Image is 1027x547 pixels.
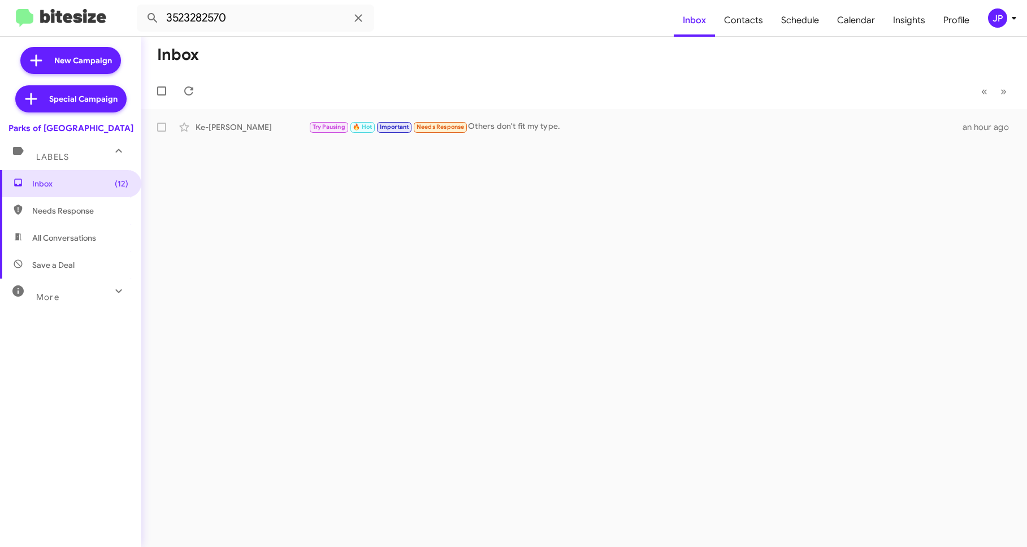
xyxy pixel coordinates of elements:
[772,4,828,37] a: Schedule
[309,120,963,133] div: Others don't fit my type.
[15,85,127,112] a: Special Campaign
[36,292,59,302] span: More
[313,123,345,131] span: Try Pausing
[380,123,409,131] span: Important
[884,4,934,37] a: Insights
[157,46,199,64] h1: Inbox
[32,259,75,271] span: Save a Deal
[828,4,884,37] a: Calendar
[20,47,121,74] a: New Campaign
[49,93,118,105] span: Special Campaign
[32,178,128,189] span: Inbox
[54,55,112,66] span: New Campaign
[974,80,994,103] button: Previous
[196,121,309,133] div: Ke-[PERSON_NAME]
[981,84,987,98] span: «
[417,123,465,131] span: Needs Response
[32,205,128,216] span: Needs Response
[715,4,772,37] a: Contacts
[8,123,133,134] div: Parks of [GEOGRAPHIC_DATA]
[975,80,1013,103] nav: Page navigation example
[137,5,374,32] input: Search
[934,4,978,37] a: Profile
[994,80,1013,103] button: Next
[1000,84,1007,98] span: »
[988,8,1007,28] div: JP
[674,4,715,37] a: Inbox
[353,123,372,131] span: 🔥 Hot
[36,152,69,162] span: Labels
[115,178,128,189] span: (12)
[32,232,96,244] span: All Conversations
[978,8,1015,28] button: JP
[963,121,1018,133] div: an hour ago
